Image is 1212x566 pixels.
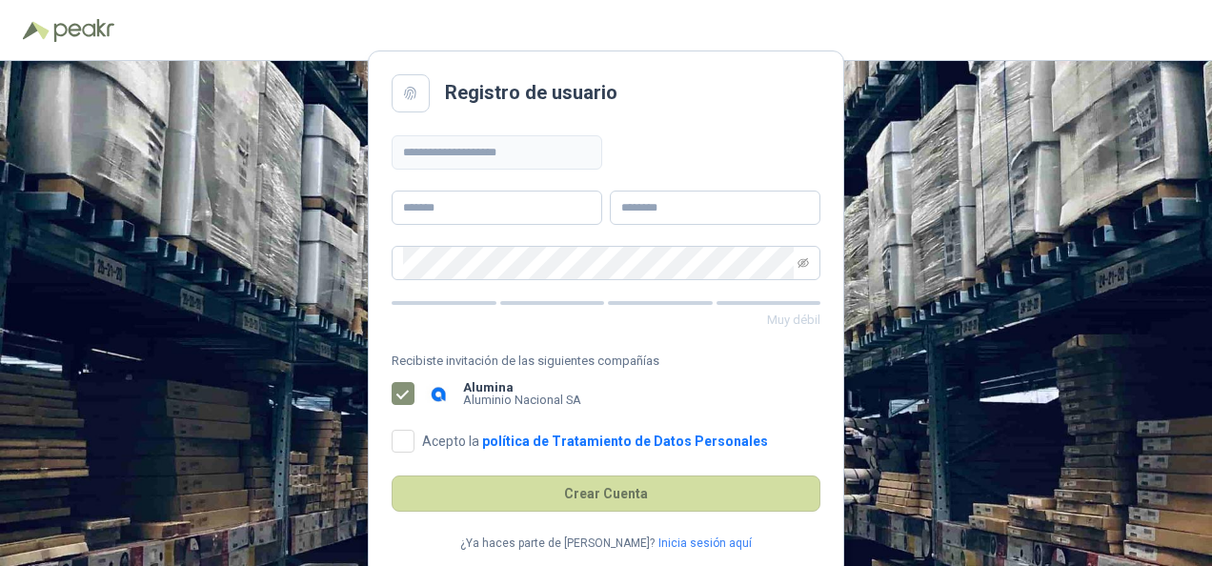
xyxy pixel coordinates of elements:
[463,394,581,406] p: Aluminio Nacional SA
[445,78,617,108] h2: Registro de usuario
[53,19,114,42] img: Peakr
[23,21,50,40] img: Logo
[482,434,768,449] a: política de Tratamiento de Datos Personales
[798,257,809,269] span: eye-invisible
[422,377,455,411] img: Company Logo
[392,311,820,330] p: Muy débil
[392,352,820,371] span: Recibiste invitación de las siguientes compañías
[392,475,820,512] button: Crear Cuenta
[463,381,581,394] b: Alumina
[658,535,752,553] a: Inicia sesión aquí
[460,535,655,553] p: ¿Ya haces parte de [PERSON_NAME]?
[414,435,776,448] span: Acepto la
